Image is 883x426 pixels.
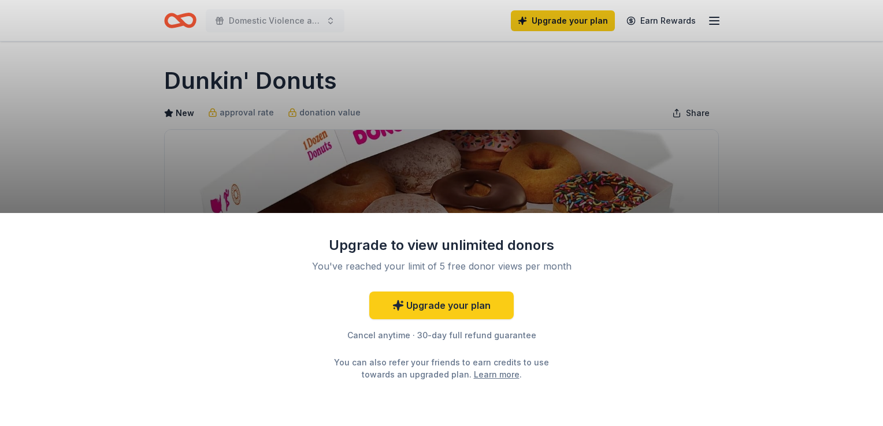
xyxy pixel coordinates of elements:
div: Upgrade to view unlimited donors [291,236,592,255]
div: You've reached your limit of 5 free donor views per month [305,259,578,273]
div: You can also refer your friends to earn credits to use towards an upgraded plan. . [324,356,559,380]
a: Learn more [474,368,520,380]
a: Upgrade your plan [369,292,514,319]
div: Cancel anytime · 30-day full refund guarantee [291,328,592,342]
